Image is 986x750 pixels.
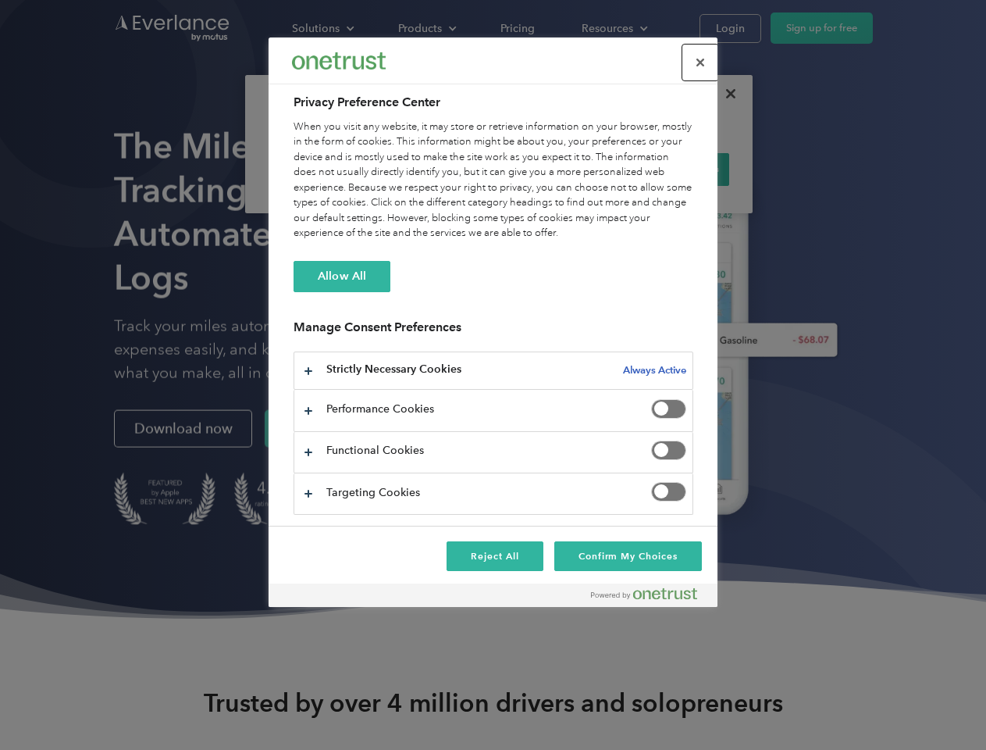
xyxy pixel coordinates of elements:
[269,37,717,607] div: Preference center
[269,37,717,607] div: Privacy Preference Center
[292,52,386,69] img: Everlance
[294,120,693,241] div: When you visit any website, it may store or retrieve information on your browser, mostly in the f...
[294,261,390,292] button: Allow All
[554,541,702,571] button: Confirm My Choices
[591,587,697,600] img: Powered by OneTrust Opens in a new Tab
[294,93,693,112] h2: Privacy Preference Center
[591,587,710,607] a: Powered by OneTrust Opens in a new Tab
[683,45,717,80] button: Close
[447,541,543,571] button: Reject All
[294,320,693,344] h3: Manage Consent Preferences
[292,45,386,77] div: Everlance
